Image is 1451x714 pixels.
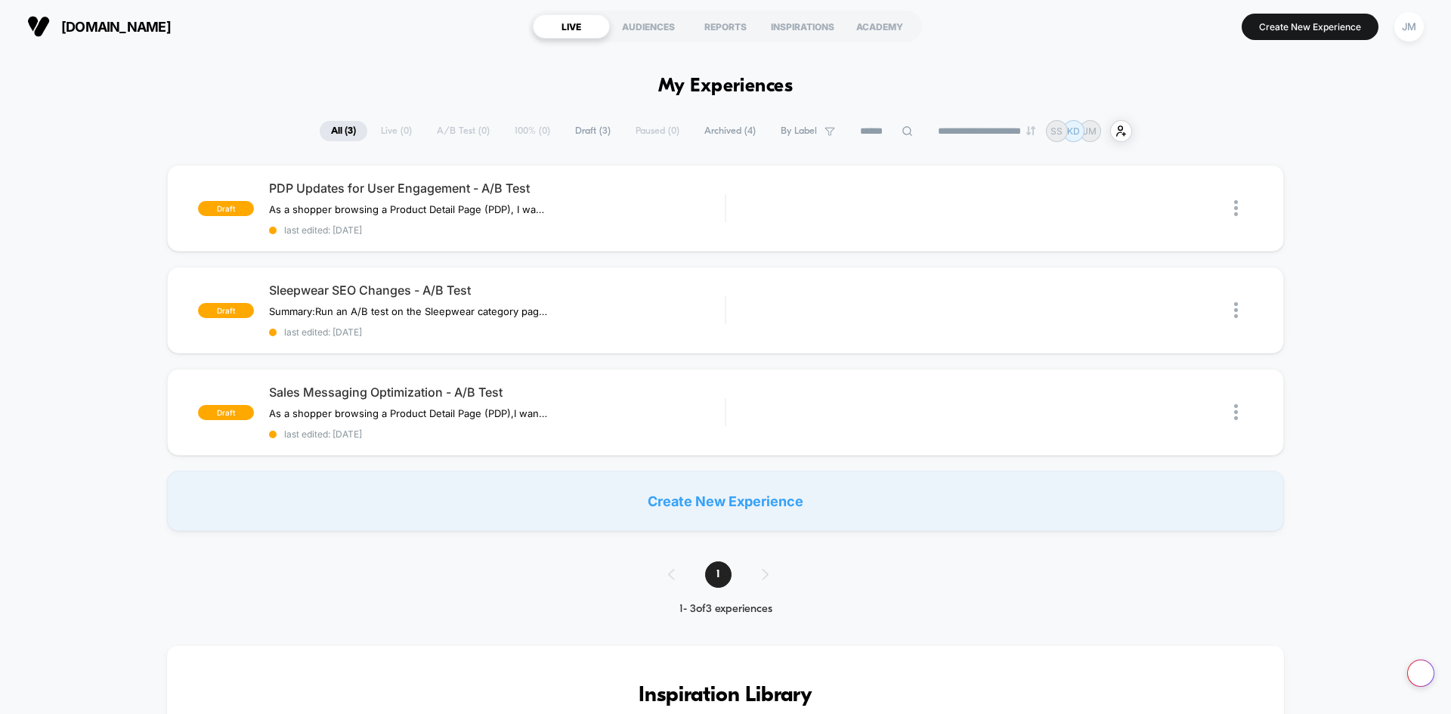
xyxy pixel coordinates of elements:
p: JM [1083,125,1097,137]
span: draft [198,303,254,318]
div: 1 - 3 of 3 experiences [653,603,799,616]
h3: Inspiration Library [212,684,1239,708]
span: last edited: [DATE] [269,326,725,338]
span: draft [198,201,254,216]
span: Archived ( 4 ) [693,121,767,141]
button: [DOMAIN_NAME] [23,14,175,39]
span: 1 [705,561,732,588]
span: Sleepwear SEO Changes - A/B Test [269,283,725,298]
button: Create New Experience [1242,14,1378,40]
button: JM [1390,11,1428,42]
div: Create New Experience [167,471,1284,531]
h1: My Experiences [658,76,794,97]
span: draft [198,405,254,420]
span: Summary:Run an A/B test on the Sleepwear category page targeting organic search traffic, testing ... [269,305,549,317]
span: last edited: [DATE] [269,428,725,440]
span: All ( 3 ) [320,121,367,141]
span: By Label [781,125,817,137]
img: end [1026,126,1035,135]
img: Visually logo [27,15,50,38]
div: INSPIRATIONS [764,14,841,39]
div: REPORTS [687,14,764,39]
span: As a shopper browsing a Product Detail Page (PDP),I want clear and prominent sale indicators that... [269,407,549,419]
img: close [1234,302,1238,318]
span: last edited: [DATE] [269,224,725,236]
img: close [1234,200,1238,216]
div: LIVE [533,14,610,39]
div: AUDIENCES [610,14,687,39]
span: Sales Messaging Optimization - A/B Test [269,385,725,400]
span: PDP Updates for User Engagement - A/B Test [269,181,725,196]
img: close [1234,404,1238,420]
span: [DOMAIN_NAME] [61,19,171,35]
div: JM [1394,12,1424,42]
div: ACADEMY [841,14,918,39]
p: SS [1050,125,1063,137]
span: As a shopper browsing a Product Detail Page (PDP), I want a cleaner and more visually engaging la... [269,203,549,215]
p: KD [1067,125,1080,137]
span: Draft ( 3 ) [564,121,622,141]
